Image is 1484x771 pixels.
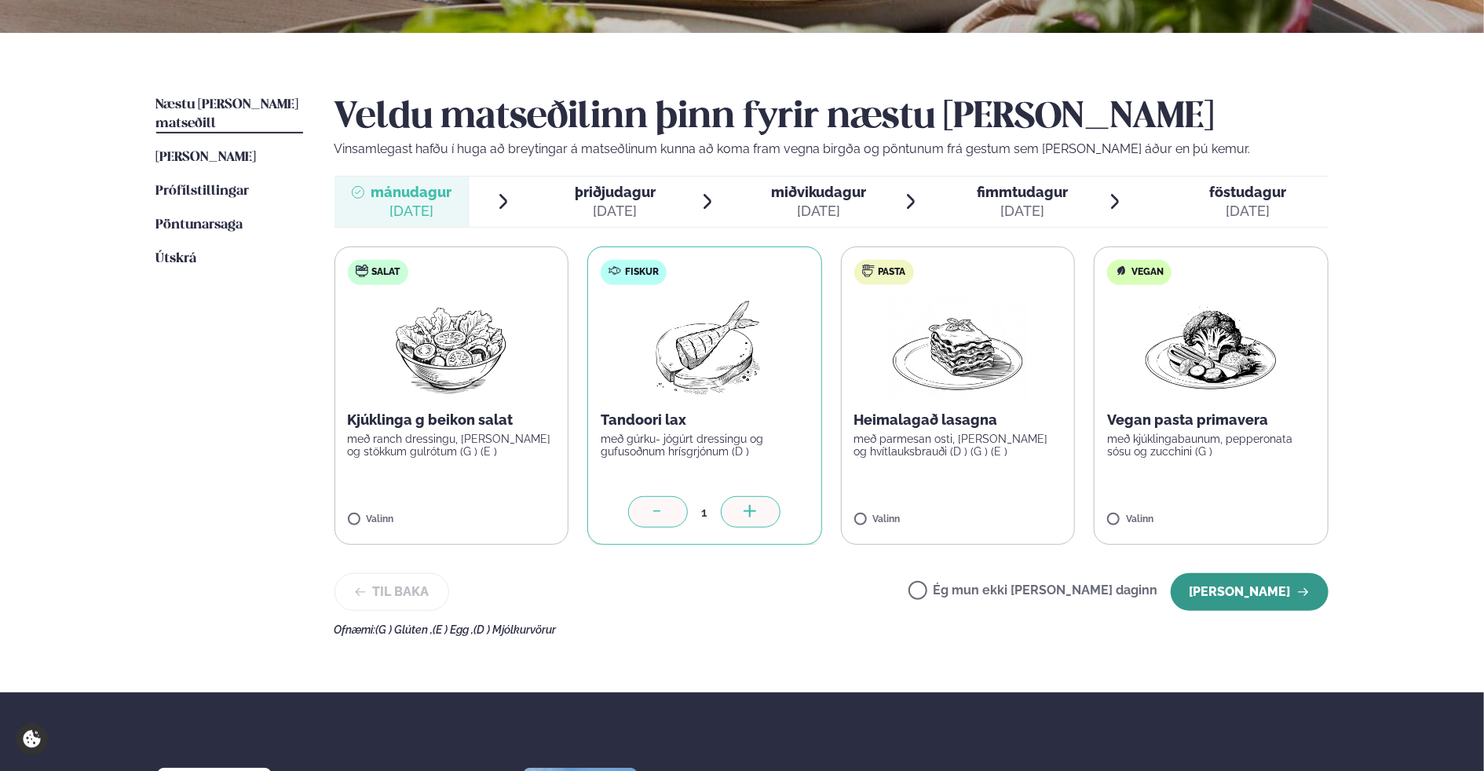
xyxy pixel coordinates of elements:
[977,202,1068,221] div: [DATE]
[575,202,656,221] div: [DATE]
[382,298,521,398] img: Salad.png
[1171,573,1329,611] button: [PERSON_NAME]
[625,266,659,279] span: Fiskur
[334,140,1329,159] p: Vinsamlegast hafðu í huga að breytingar á matseðlinum kunna að koma fram vegna birgða og pöntunum...
[156,98,299,130] span: Næstu [PERSON_NAME] matseðill
[977,184,1068,200] span: fimmtudagur
[348,433,556,458] p: með ranch dressingu, [PERSON_NAME] og stökkum gulrótum (G ) (E )
[156,185,250,198] span: Prófílstillingar
[1142,298,1280,398] img: Vegan.png
[156,151,257,164] span: [PERSON_NAME]
[601,411,809,429] p: Tandoori lax
[771,202,867,221] div: [DATE]
[688,503,721,521] div: 1
[156,250,197,269] a: Útskrá
[1107,433,1315,458] p: með kjúklingabaunum, pepperonata sósu og zucchini (G )
[889,298,1027,398] img: Lasagna.png
[371,202,451,221] div: [DATE]
[156,148,257,167] a: [PERSON_NAME]
[156,218,243,232] span: Pöntunarsaga
[356,265,368,277] img: salad.svg
[771,184,867,200] span: miðvikudagur
[371,184,451,200] span: mánudagur
[575,184,656,200] span: þriðjudagur
[156,96,303,133] a: Næstu [PERSON_NAME] matseðill
[156,216,243,235] a: Pöntunarsaga
[156,182,250,201] a: Prófílstillingar
[854,411,1062,429] p: Heimalagað lasagna
[601,433,809,458] p: með gúrku- jógúrt dressingu og gufusoðnum hrísgrjónum (D )
[635,298,774,398] img: Fish.png
[1107,411,1315,429] p: Vegan pasta primavera
[334,573,449,611] button: Til baka
[862,265,875,277] img: pasta.svg
[376,623,433,636] span: (G ) Glúten ,
[372,266,400,279] span: Salat
[474,623,557,636] span: (D ) Mjólkurvörur
[433,623,474,636] span: (E ) Egg ,
[156,252,197,265] span: Útskrá
[609,265,621,277] img: fish.svg
[1210,202,1287,221] div: [DATE]
[334,96,1329,140] h2: Veldu matseðilinn þinn fyrir næstu [PERSON_NAME]
[16,723,48,755] a: Cookie settings
[1210,184,1287,200] span: föstudagur
[1131,266,1164,279] span: Vegan
[1115,265,1128,277] img: Vegan.svg
[879,266,906,279] span: Pasta
[334,623,1329,636] div: Ofnæmi:
[854,433,1062,458] p: með parmesan osti, [PERSON_NAME] og hvítlauksbrauði (D ) (G ) (E )
[348,411,556,429] p: Kjúklinga g beikon salat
